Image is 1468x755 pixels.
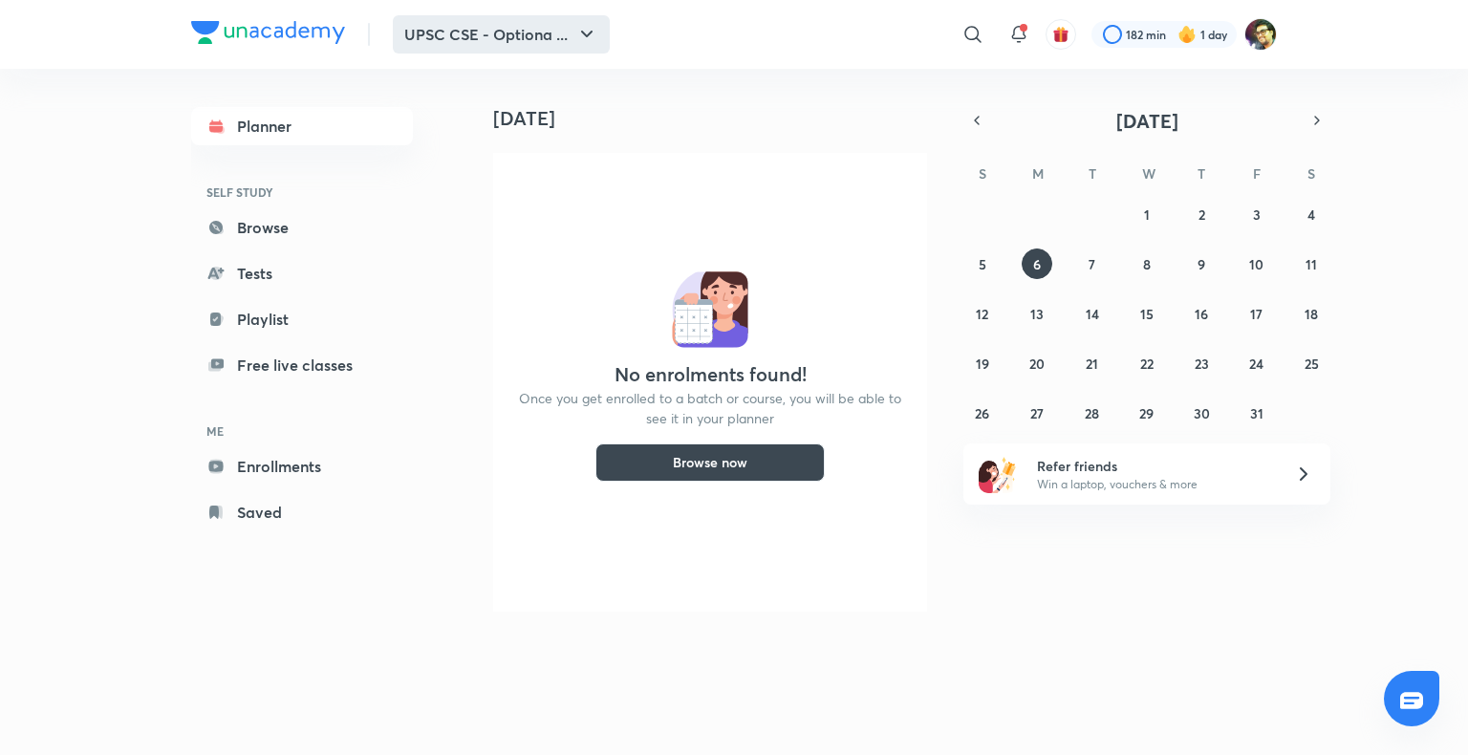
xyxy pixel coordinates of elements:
button: October 11, 2025 [1296,248,1327,279]
abbr: October 26, 2025 [975,404,989,422]
button: October 12, 2025 [967,298,998,329]
h6: ME [191,415,413,447]
button: [DATE] [990,107,1304,134]
button: October 15, 2025 [1132,298,1162,329]
button: UPSC CSE - Optiona ... [393,15,610,54]
img: streak [1177,25,1197,44]
abbr: October 17, 2025 [1250,305,1263,323]
button: October 10, 2025 [1241,248,1272,279]
button: October 1, 2025 [1132,199,1162,229]
img: avatar [1052,26,1069,43]
button: October 4, 2025 [1296,199,1327,229]
abbr: October 11, 2025 [1306,255,1317,273]
button: October 31, 2025 [1241,398,1272,428]
img: referral [979,455,1017,493]
abbr: October 22, 2025 [1140,355,1154,373]
button: avatar [1046,19,1076,50]
button: October 25, 2025 [1296,348,1327,378]
a: Playlist [191,300,413,338]
button: October 9, 2025 [1186,248,1217,279]
button: October 17, 2025 [1241,298,1272,329]
abbr: October 4, 2025 [1307,205,1315,224]
abbr: October 20, 2025 [1029,355,1045,373]
h6: SELF STUDY [191,176,413,208]
abbr: October 12, 2025 [976,305,988,323]
button: October 19, 2025 [967,348,998,378]
button: Browse now [595,443,825,482]
button: October 29, 2025 [1132,398,1162,428]
abbr: October 6, 2025 [1033,255,1041,273]
p: Win a laptop, vouchers & more [1037,476,1272,493]
p: Once you get enrolled to a batch or course, you will be able to see it in your planner [516,388,904,428]
button: October 30, 2025 [1186,398,1217,428]
abbr: Sunday [979,164,986,183]
abbr: October 2, 2025 [1198,205,1205,224]
abbr: October 14, 2025 [1086,305,1099,323]
abbr: October 19, 2025 [976,355,989,373]
abbr: October 24, 2025 [1249,355,1263,373]
button: October 27, 2025 [1022,398,1052,428]
button: October 24, 2025 [1241,348,1272,378]
button: October 28, 2025 [1077,398,1108,428]
h4: No enrolments found! [615,363,807,386]
button: October 13, 2025 [1022,298,1052,329]
a: Browse [191,208,413,247]
button: October 18, 2025 [1296,298,1327,329]
abbr: October 1, 2025 [1144,205,1150,224]
abbr: Friday [1253,164,1261,183]
button: October 21, 2025 [1077,348,1108,378]
a: Planner [191,107,413,145]
button: October 2, 2025 [1186,199,1217,229]
button: October 26, 2025 [967,398,998,428]
a: Tests [191,254,413,292]
abbr: October 30, 2025 [1194,404,1210,422]
abbr: October 13, 2025 [1030,305,1044,323]
img: Mukesh Kumar Shahi [1244,18,1277,51]
abbr: Tuesday [1089,164,1096,183]
abbr: Thursday [1198,164,1205,183]
abbr: October 5, 2025 [979,255,986,273]
a: Company Logo [191,21,345,49]
abbr: October 7, 2025 [1089,255,1095,273]
abbr: October 18, 2025 [1305,305,1318,323]
h4: [DATE] [493,107,942,130]
button: October 3, 2025 [1241,199,1272,229]
a: Free live classes [191,346,413,384]
a: Enrollments [191,447,413,485]
button: October 8, 2025 [1132,248,1162,279]
button: October 5, 2025 [967,248,998,279]
img: No events [672,271,748,348]
abbr: October 9, 2025 [1198,255,1205,273]
abbr: October 27, 2025 [1030,404,1044,422]
button: October 23, 2025 [1186,348,1217,378]
span: [DATE] [1116,108,1178,134]
abbr: October 3, 2025 [1253,205,1261,224]
abbr: October 21, 2025 [1086,355,1098,373]
abbr: October 28, 2025 [1085,404,1099,422]
button: October 14, 2025 [1077,298,1108,329]
abbr: Wednesday [1142,164,1155,183]
abbr: October 8, 2025 [1143,255,1151,273]
abbr: October 25, 2025 [1305,355,1319,373]
button: October 20, 2025 [1022,348,1052,378]
abbr: Monday [1032,164,1044,183]
abbr: October 29, 2025 [1139,404,1154,422]
abbr: October 15, 2025 [1140,305,1154,323]
h6: Refer friends [1037,456,1272,476]
abbr: October 16, 2025 [1195,305,1208,323]
abbr: October 31, 2025 [1250,404,1263,422]
abbr: Saturday [1307,164,1315,183]
a: Saved [191,493,413,531]
img: Company Logo [191,21,345,44]
button: October 16, 2025 [1186,298,1217,329]
button: October 22, 2025 [1132,348,1162,378]
abbr: October 10, 2025 [1249,255,1263,273]
button: October 7, 2025 [1077,248,1108,279]
button: October 6, 2025 [1022,248,1052,279]
abbr: October 23, 2025 [1195,355,1209,373]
